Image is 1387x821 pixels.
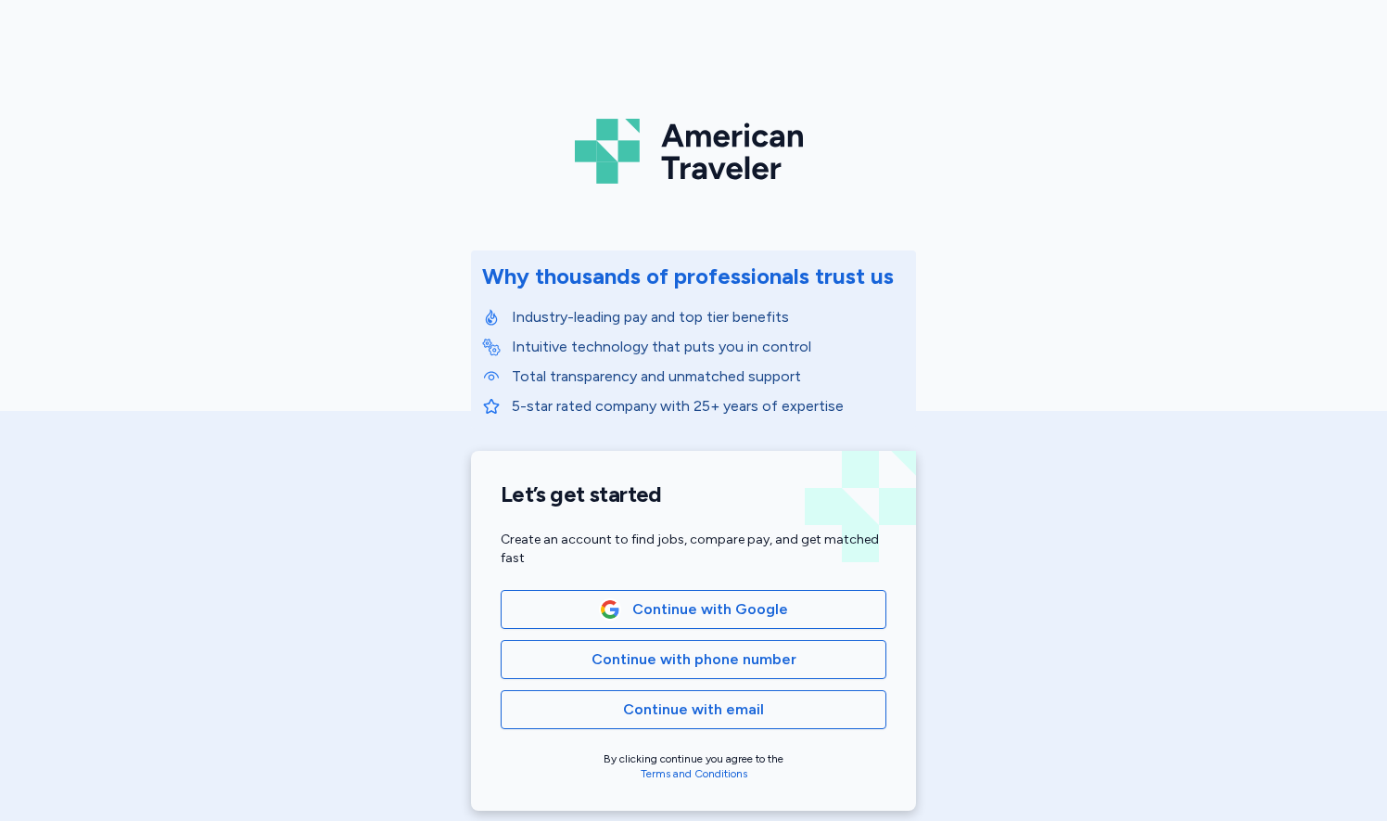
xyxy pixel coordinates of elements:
[501,590,886,629] button: Google LogoContinue with Google
[482,262,894,291] div: Why thousands of professionals trust us
[501,690,886,729] button: Continue with email
[501,531,886,568] div: Create an account to find jobs, compare pay, and get matched fast
[512,395,905,417] p: 5-star rated company with 25+ years of expertise
[575,111,812,191] img: Logo
[512,336,905,358] p: Intuitive technology that puts you in control
[632,598,788,621] span: Continue with Google
[592,648,796,671] span: Continue with phone number
[600,599,620,620] img: Google Logo
[623,699,764,721] span: Continue with email
[501,640,886,679] button: Continue with phone number
[512,366,905,388] p: Total transparency and unmatched support
[501,481,886,508] h1: Let’s get started
[501,751,886,781] div: By clicking continue you agree to the
[641,767,747,780] a: Terms and Conditions
[512,306,905,328] p: Industry-leading pay and top tier benefits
